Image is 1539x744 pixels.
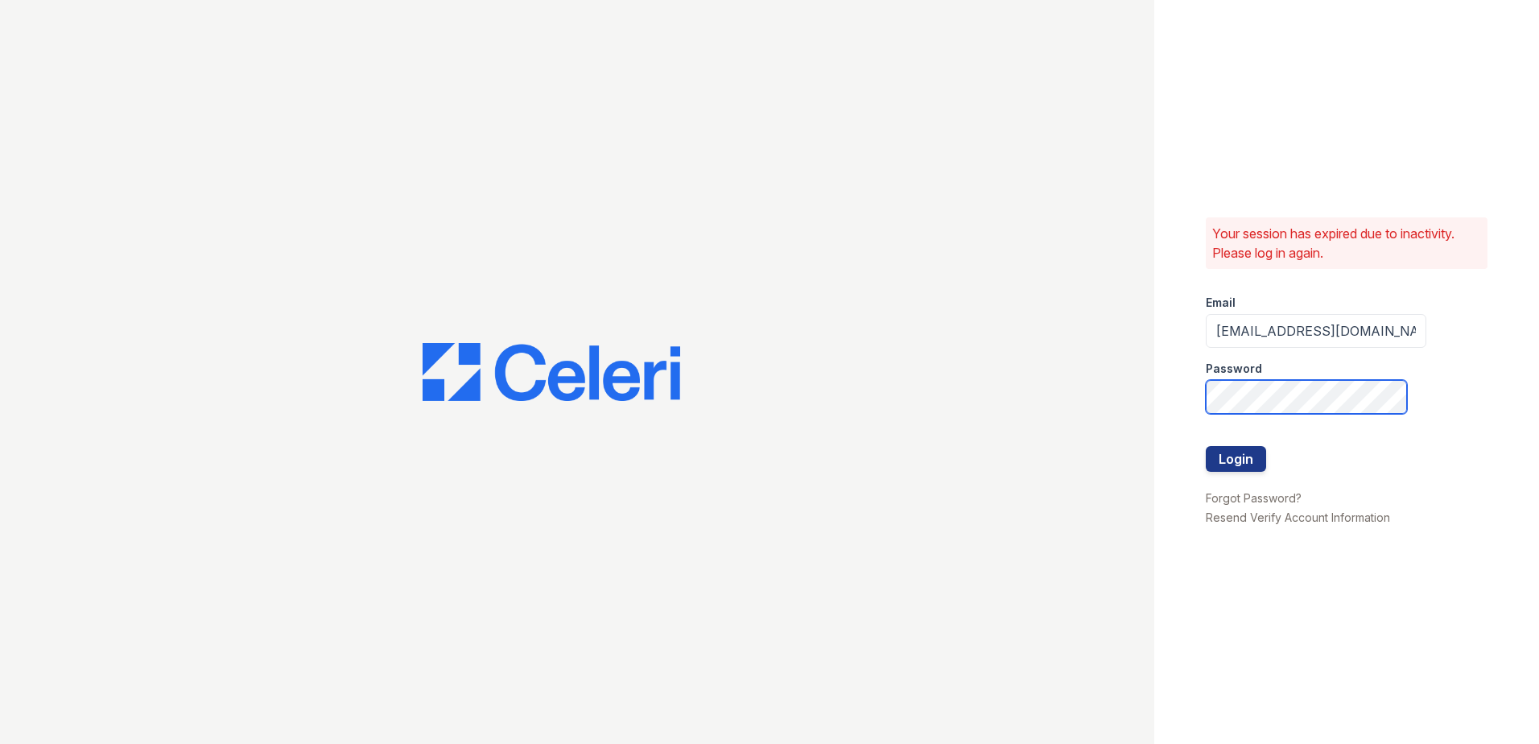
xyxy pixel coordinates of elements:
button: Login [1206,446,1266,472]
label: Password [1206,361,1262,377]
img: CE_Logo_Blue-a8612792a0a2168367f1c8372b55b34899dd931a85d93a1a3d3e32e68fde9ad4.png [423,343,680,401]
label: Email [1206,295,1236,311]
a: Resend Verify Account Information [1206,510,1390,524]
p: Your session has expired due to inactivity. Please log in again. [1212,224,1481,262]
a: Forgot Password? [1206,491,1302,505]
